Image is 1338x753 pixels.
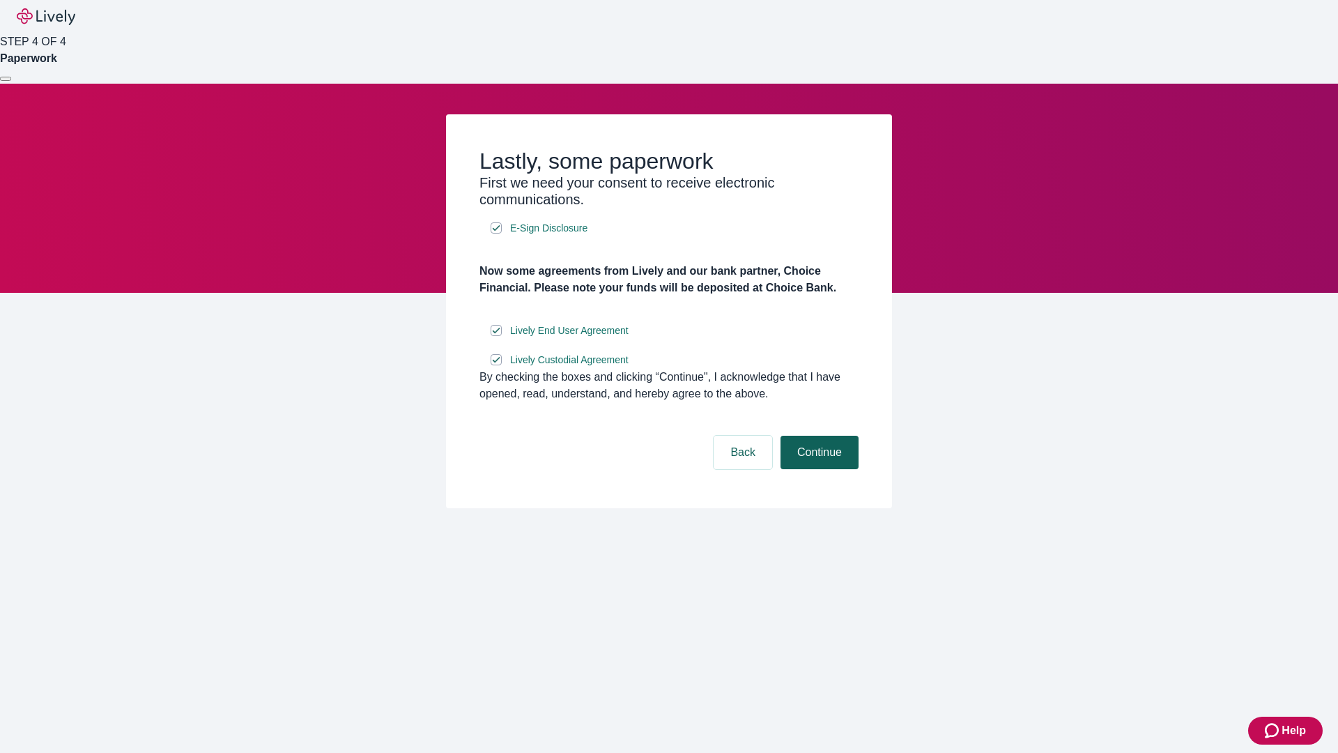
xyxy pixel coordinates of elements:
a: e-sign disclosure document [507,351,631,369]
span: Lively Custodial Agreement [510,353,629,367]
div: By checking the boxes and clicking “Continue", I acknowledge that I have opened, read, understand... [479,369,859,402]
a: e-sign disclosure document [507,220,590,237]
h2: Lastly, some paperwork [479,148,859,174]
img: Lively [17,8,75,25]
button: Back [714,436,772,469]
h3: First we need your consent to receive electronic communications. [479,174,859,208]
span: E-Sign Disclosure [510,221,587,236]
svg: Zendesk support icon [1265,722,1282,739]
span: Lively End User Agreement [510,324,629,338]
button: Continue [780,436,859,469]
h4: Now some agreements from Lively and our bank partner, Choice Financial. Please note your funds wi... [479,263,859,296]
a: e-sign disclosure document [507,322,631,340]
span: Help [1282,722,1306,739]
button: Zendesk support iconHelp [1248,717,1323,745]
